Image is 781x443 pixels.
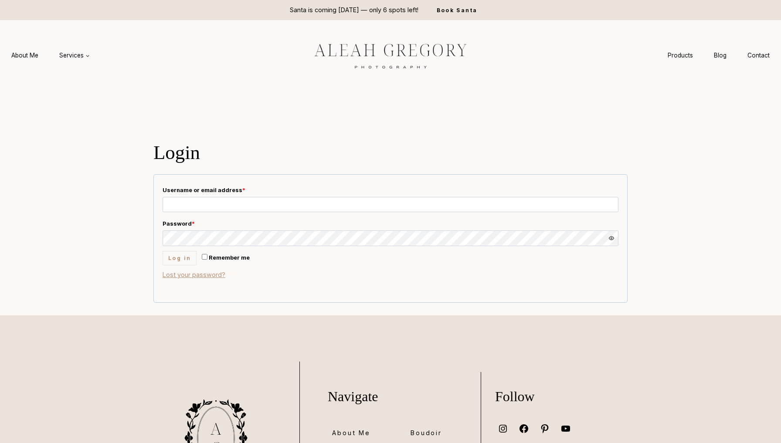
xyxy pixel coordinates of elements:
[163,183,618,197] label: Username or email address
[292,37,489,74] img: aleah gregory logo
[163,271,225,278] a: Lost your password?
[163,251,197,265] button: Log in
[737,47,780,64] a: Contact
[411,428,442,438] span: Boudoir
[1,47,100,64] nav: Primary
[290,5,418,15] p: Santa is coming [DATE] — only 6 spots left!
[59,51,90,60] span: Services
[495,386,649,407] p: Follow
[328,386,481,407] p: Navigate
[703,47,737,64] a: Blog
[411,425,448,440] a: Boudoir
[49,47,100,64] a: Services
[163,217,618,230] label: Password
[1,47,49,64] a: About Me
[332,425,377,440] a: About Me
[332,428,370,438] span: About Me
[608,235,615,241] button: Show password
[202,254,207,260] input: Remember me
[209,254,250,261] span: Remember me
[657,47,703,64] a: Products
[153,141,628,165] h2: Login
[657,47,780,64] nav: Secondary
